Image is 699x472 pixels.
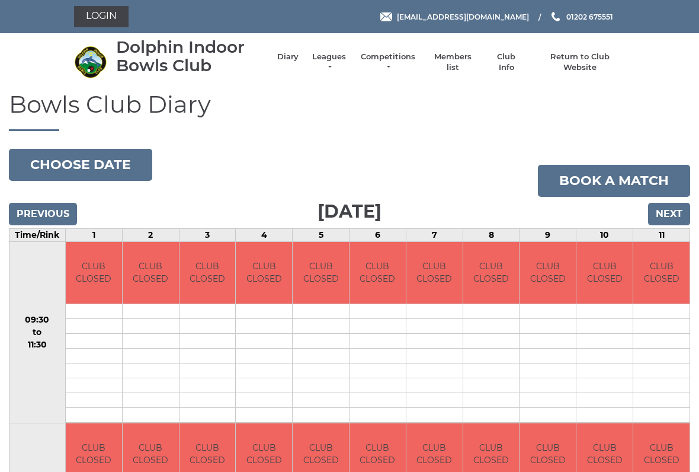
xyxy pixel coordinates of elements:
td: Time/Rink [9,228,66,241]
a: Leagues [310,52,348,73]
img: Email [380,12,392,21]
span: [EMAIL_ADDRESS][DOMAIN_NAME] [397,12,529,21]
button: Choose date [9,149,152,181]
div: Dolphin Indoor Bowls Club [116,38,265,75]
a: Email [EMAIL_ADDRESS][DOMAIN_NAME] [380,11,529,23]
a: Phone us 01202 675551 [550,11,613,23]
td: CLUB CLOSED [576,242,633,304]
td: 7 [406,228,463,241]
input: Previous [9,203,77,225]
td: CLUB CLOSED [236,242,292,304]
td: 2 [122,228,179,241]
a: Club Info [489,52,524,73]
td: 5 [293,228,349,241]
span: 01202 675551 [566,12,613,21]
a: Login [74,6,129,27]
td: 9 [520,228,576,241]
a: Diary [277,52,299,62]
td: 4 [236,228,293,241]
td: 11 [633,228,690,241]
td: 1 [65,228,122,241]
input: Next [648,203,690,225]
img: Dolphin Indoor Bowls Club [74,46,107,78]
td: CLUB CLOSED [293,242,349,304]
a: Members list [428,52,477,73]
td: CLUB CLOSED [349,242,406,304]
td: 10 [576,228,633,241]
td: CLUB CLOSED [406,242,463,304]
td: CLUB CLOSED [520,242,576,304]
td: CLUB CLOSED [633,242,690,304]
td: 09:30 to 11:30 [9,241,66,423]
td: CLUB CLOSED [123,242,179,304]
td: CLUB CLOSED [66,242,122,304]
td: CLUB CLOSED [179,242,236,304]
td: 6 [349,228,406,241]
h1: Bowls Club Diary [9,91,690,131]
a: Competitions [360,52,416,73]
td: 8 [463,228,520,241]
td: 3 [179,228,236,241]
a: Book a match [538,165,690,197]
img: Phone us [551,12,560,21]
td: CLUB CLOSED [463,242,520,304]
a: Return to Club Website [536,52,625,73]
